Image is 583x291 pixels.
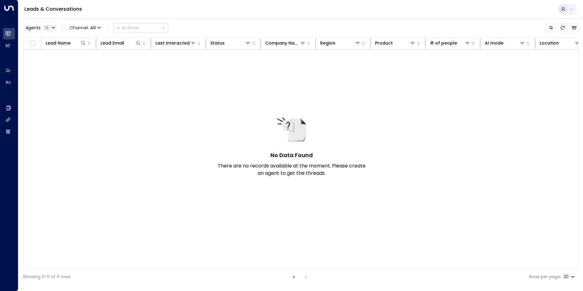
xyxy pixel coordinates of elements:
[46,39,86,47] div: Lead Name
[540,39,559,47] div: Location
[116,25,139,31] div: Actions
[375,39,393,47] div: Product
[375,39,416,47] div: Product
[23,23,57,32] button: Agents1
[320,39,361,47] div: Region
[563,272,576,281] div: 20
[210,39,225,47] div: Status
[547,23,555,32] button: Customize
[215,162,368,177] p: There are no records available at the moment. Please create an agent to get the threads.
[113,23,168,32] button: Actions
[43,25,50,30] span: 1
[529,274,561,280] label: Rows per page:
[24,5,82,13] a: Leads & Conversations
[23,274,70,280] div: Showing 0-0 of 0 rows
[430,39,457,47] div: # of people
[28,40,36,47] span: Toggle select all
[540,39,580,47] div: Location
[26,26,41,30] span: Agents
[570,23,578,32] button: Archived Leads
[270,151,313,159] h5: No Data Found
[485,39,525,47] div: AI mode
[46,39,71,47] div: Lead Name
[558,23,567,32] span: Refresh
[156,39,196,47] div: Last Interacted
[485,39,503,47] div: AI mode
[320,39,335,47] div: Region
[210,39,251,47] div: Status
[265,39,300,47] div: Company Name
[430,39,470,47] div: # of people
[101,39,141,47] div: Lead Email
[101,39,124,47] div: Lead Email
[67,23,103,32] span: Channel:
[113,23,168,32] div: Button group with a nested menu
[156,39,190,47] div: Last Interacted
[290,273,298,281] button: Go to previous page
[290,273,309,281] nav: pagination navigation
[265,39,306,47] div: Company Name
[90,25,96,30] span: All
[67,23,103,32] button: Channel:All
